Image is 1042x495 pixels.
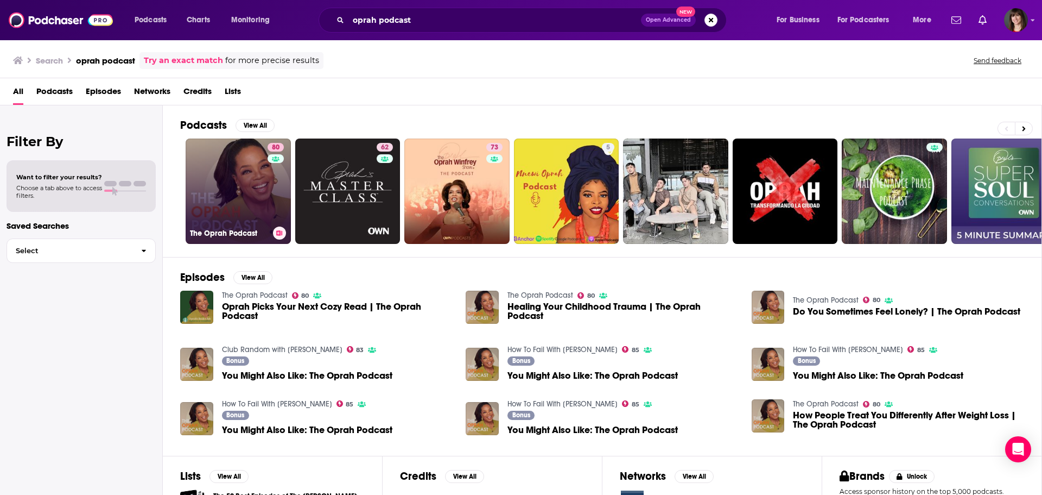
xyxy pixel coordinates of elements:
[907,346,925,353] a: 85
[180,271,225,284] h2: Episodes
[209,470,249,483] button: View All
[512,412,530,418] span: Bonus
[777,12,819,28] span: For Business
[347,346,364,353] a: 83
[180,402,213,435] img: You Might Also Like: The Oprah Podcast
[134,83,170,105] a: Networks
[144,54,223,67] a: Try an exact match
[620,469,714,483] a: NetworksView All
[466,348,499,381] img: You Might Also Like: The Oprah Podcast
[183,83,212,105] a: Credits
[180,348,213,381] img: You Might Also Like: The Oprah Podcast
[606,142,610,153] span: 5
[222,291,288,300] a: The Oprah Podcast
[1004,8,1028,32] span: Logged in as AKChaney
[974,11,991,29] a: Show notifications dropdown
[587,293,595,298] span: 80
[769,11,833,29] button: open menu
[180,469,201,483] h2: Lists
[7,247,132,254] span: Select
[889,470,935,483] button: Unlock
[507,425,678,435] a: You Might Also Like: The Oprah Podcast
[466,402,499,435] img: You Might Also Like: The Oprah Podcast
[793,371,963,380] a: You Might Also Like: The Oprah Podcast
[752,348,785,381] img: You Might Also Like: The Oprah Podcast
[346,402,353,407] span: 85
[507,345,618,354] a: How To Fail With Elizabeth Day
[641,14,696,27] button: Open AdvancedNew
[622,346,639,353] a: 85
[752,399,785,433] img: How People Treat You Differently After Weight Loss | The Oprah Podcast
[186,139,291,244] a: 80The Oprah Podcast
[180,271,272,284] a: EpisodesView All
[840,469,885,483] h2: Brands
[793,411,1024,429] span: How People Treat You Differently After Weight Loss | The Oprah Podcast
[917,348,925,353] span: 85
[13,83,23,105] a: All
[404,139,510,244] a: 73
[400,469,436,483] h2: Credits
[913,12,931,28] span: More
[793,296,859,305] a: The Oprah Podcast
[622,400,639,407] a: 85
[36,83,73,105] a: Podcasts
[356,348,364,353] span: 83
[675,470,714,483] button: View All
[632,348,639,353] span: 85
[577,292,595,299] a: 80
[222,425,392,435] a: You Might Also Like: The Oprah Podcast
[381,142,389,153] span: 62
[507,371,678,380] span: You Might Also Like: The Oprah Podcast
[135,12,167,28] span: Podcasts
[7,221,156,231] p: Saved Searches
[9,10,113,30] a: Podchaser - Follow, Share and Rate Podcasts
[329,8,737,33] div: Search podcasts, credits, & more...
[348,11,641,29] input: Search podcasts, credits, & more...
[86,83,121,105] a: Episodes
[873,402,880,407] span: 80
[676,7,696,17] span: New
[947,11,965,29] a: Show notifications dropdown
[16,173,102,181] span: Want to filter your results?
[236,119,275,132] button: View All
[646,17,691,23] span: Open Advanced
[180,291,213,324] img: Oprah Picks Your Next Cozy Read | The Oprah Podcast
[225,54,319,67] span: for more precise results
[512,358,530,364] span: Bonus
[793,345,903,354] a: How To Fail With Elizabeth Day
[873,298,880,303] span: 80
[180,11,217,29] a: Charts
[632,402,639,407] span: 85
[400,469,484,483] a: CreditsView All
[620,469,666,483] h2: Networks
[336,400,354,407] a: 85
[222,399,332,409] a: How To Fail With Elizabeth Day
[301,293,309,298] span: 80
[1004,8,1028,32] img: User Profile
[1004,8,1028,32] button: Show profile menu
[1005,436,1031,462] div: Open Intercom Messenger
[268,143,284,152] a: 80
[602,143,614,152] a: 5
[222,371,392,380] a: You Might Also Like: The Oprah Podcast
[7,134,156,149] h2: Filter By
[222,302,453,321] a: Oprah Picks Your Next Cozy Read | The Oprah Podcast
[793,307,1020,316] span: Do You Sometimes Feel Lonely? | The Oprah Podcast
[752,291,785,324] img: Do You Sometimes Feel Lonely? | The Oprah Podcast
[507,302,739,321] a: Healing Your Childhood Trauma | The Oprah Podcast
[180,469,249,483] a: ListsView All
[295,139,401,244] a: 62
